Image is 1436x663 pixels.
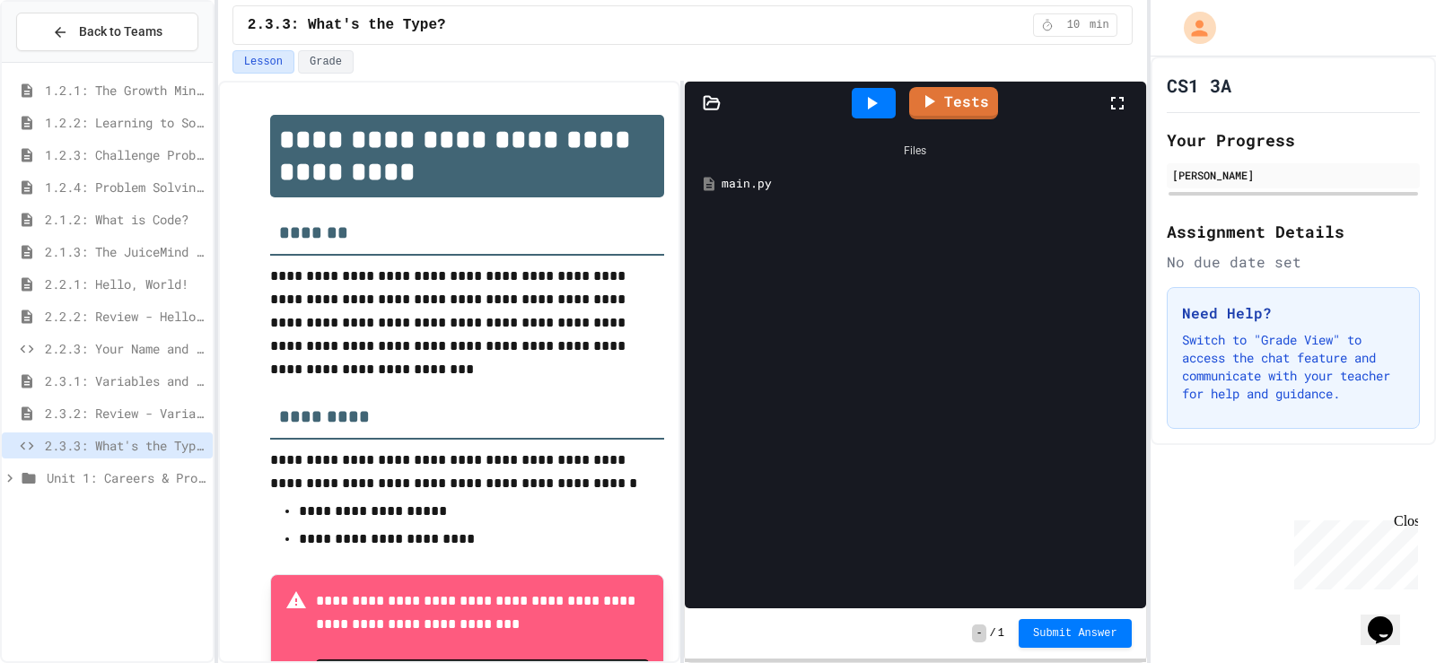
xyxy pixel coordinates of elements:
span: 2.2.1: Hello, World! [45,275,206,293]
span: 2.3.3: What's the Type? [248,14,446,36]
span: / [990,626,996,641]
span: 10 [1059,18,1088,32]
span: Back to Teams [79,22,162,41]
span: 2.3.3: What's the Type? [45,436,206,455]
span: 1 [998,626,1004,641]
span: 2.3.1: Variables and Data Types [45,371,206,390]
div: main.py [722,175,1134,193]
span: - [972,624,985,642]
span: 2.2.2: Review - Hello, World! [45,307,206,326]
h1: CS1 3A [1167,73,1231,98]
div: Files [694,134,1136,168]
button: Back to Teams [16,13,198,51]
span: 2.1.3: The JuiceMind IDE [45,242,206,261]
span: 2.1.2: What is Code? [45,210,206,229]
span: 2.2.3: Your Name and Favorite Movie [45,339,206,358]
span: 1.2.2: Learning to Solve Hard Problems [45,113,206,132]
div: [PERSON_NAME] [1172,167,1414,183]
span: 1.2.3: Challenge Problem - The Bridge [45,145,206,164]
h2: Assignment Details [1167,219,1420,244]
div: No due date set [1167,251,1420,273]
h2: Your Progress [1167,127,1420,153]
span: Unit 1: Careers & Professionalism [47,468,206,487]
iframe: chat widget [1287,513,1418,589]
h3: Need Help? [1182,302,1405,324]
iframe: chat widget [1361,591,1418,645]
button: Submit Answer [1019,619,1132,648]
span: Submit Answer [1033,626,1117,641]
p: Switch to "Grade View" to access the chat feature and communicate with your teacher for help and ... [1182,331,1405,403]
span: min [1090,18,1109,32]
span: 1.2.4: Problem Solving Practice [45,178,206,196]
span: 2.3.2: Review - Variables and Data Types [45,404,206,423]
a: Tests [909,87,998,119]
button: Lesson [232,50,294,74]
button: Grade [298,50,354,74]
div: Chat with us now!Close [7,7,124,114]
div: My Account [1165,7,1221,48]
span: 1.2.1: The Growth Mindset [45,81,206,100]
